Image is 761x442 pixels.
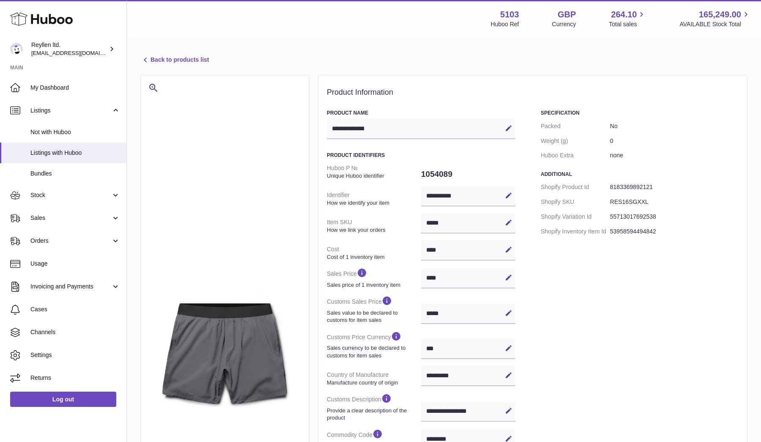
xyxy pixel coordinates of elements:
strong: 5103 [500,9,519,20]
h3: Additional [541,171,739,178]
div: Currency [552,20,576,28]
img: 51031754464646.jpg [149,276,301,428]
div: Reyllen ltd. [31,41,107,57]
span: Listings [30,107,111,115]
a: Log out [10,392,116,407]
dt: Shopify Inventory Item Id [541,224,610,239]
dt: Country of Manufacture [327,368,421,390]
dd: 55713017692538 [610,209,739,224]
dd: 1054089 [421,165,515,183]
dd: No [610,119,739,134]
img: reyllen@reyllen.com [10,43,23,55]
h3: Product Identifiers [327,152,515,159]
strong: Manufacture country of origin [327,379,419,387]
span: My Dashboard [30,84,120,92]
dt: Packed [541,119,610,134]
strong: Provide a clear description of the product [327,407,419,422]
strong: How we identify your item [327,199,419,207]
span: Returns [30,374,120,382]
span: Stock [30,191,111,199]
dt: Shopify Variation Id [541,209,610,224]
dt: Sales Price [327,264,421,292]
span: Usage [30,260,120,268]
dt: Huboo P № [327,161,421,183]
a: Back to products list [140,55,209,65]
span: 264.10 [611,9,637,20]
dt: Cost [327,242,421,264]
span: AVAILABLE Stock Total [679,20,751,28]
dd: 53958594494842 [610,224,739,239]
span: Cases [30,305,120,313]
div: Huboo Ref [491,20,519,28]
dd: 0 [610,134,739,148]
dt: Weight (g) [541,134,610,148]
dt: Shopify Product Id [541,180,610,195]
span: Sales [30,214,111,222]
a: 264.10 Total sales [609,9,646,28]
span: Channels [30,328,120,336]
h2: Product Information [327,88,739,97]
strong: Unique Huboo identifier [327,172,419,180]
strong: Cost of 1 inventory item [327,253,419,261]
strong: Sales value to be declared to customs for item sales [327,309,419,324]
span: Orders [30,237,111,245]
dd: RES16SGXXL [610,195,739,209]
dt: Shopify SKU [541,195,610,209]
dt: Item SKU [327,215,421,237]
span: Total sales [609,20,646,28]
span: Listings with Huboo [30,149,120,157]
a: 165,249.00 AVAILABLE Stock Total [679,9,751,28]
span: Not with Huboo [30,128,120,136]
dt: Customs Price Currency [327,327,421,362]
strong: Sales price of 1 inventory item [327,281,419,289]
span: [EMAIL_ADDRESS][DOMAIN_NAME] [31,49,124,56]
dt: Customs Description [327,390,421,425]
h3: Product Name [327,110,515,116]
strong: How we link your orders [327,226,419,234]
dd: 8183369892121 [610,180,739,195]
dt: Customs Sales Price [327,292,421,327]
span: Settings [30,351,120,359]
span: 165,249.00 [699,9,741,20]
h3: Specification [541,110,739,116]
dt: Identifier [327,188,421,210]
span: Invoicing and Payments [30,283,111,291]
dd: none [610,148,739,163]
strong: GBP [558,9,576,20]
dt: Huboo Extra [541,148,610,163]
strong: Sales currency to be declared to customs for item sales [327,344,419,359]
span: Bundles [30,170,120,178]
